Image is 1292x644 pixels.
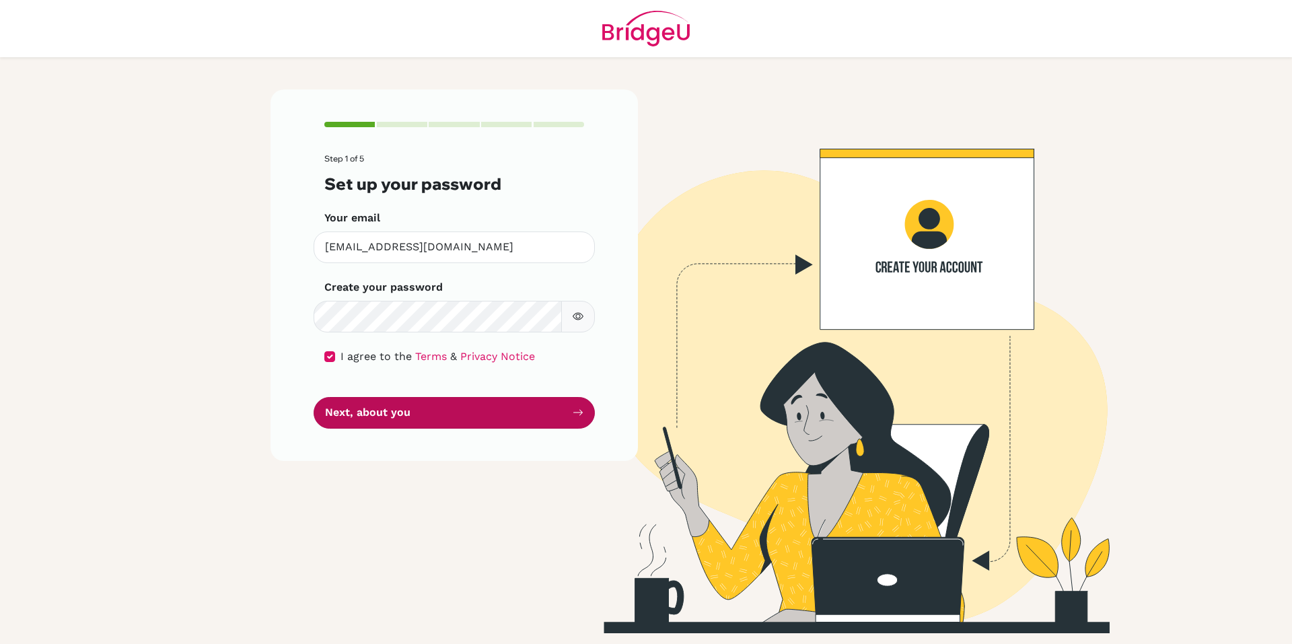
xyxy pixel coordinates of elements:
[460,350,535,363] a: Privacy Notice
[454,90,1221,633] img: Create your account
[450,350,457,363] span: &
[314,397,595,429] button: Next, about you
[415,350,447,363] a: Terms
[314,231,595,263] input: Insert your email*
[324,210,380,226] label: Your email
[324,279,443,295] label: Create your password
[324,174,584,194] h3: Set up your password
[340,350,412,363] span: I agree to the
[324,153,364,164] span: Step 1 of 5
